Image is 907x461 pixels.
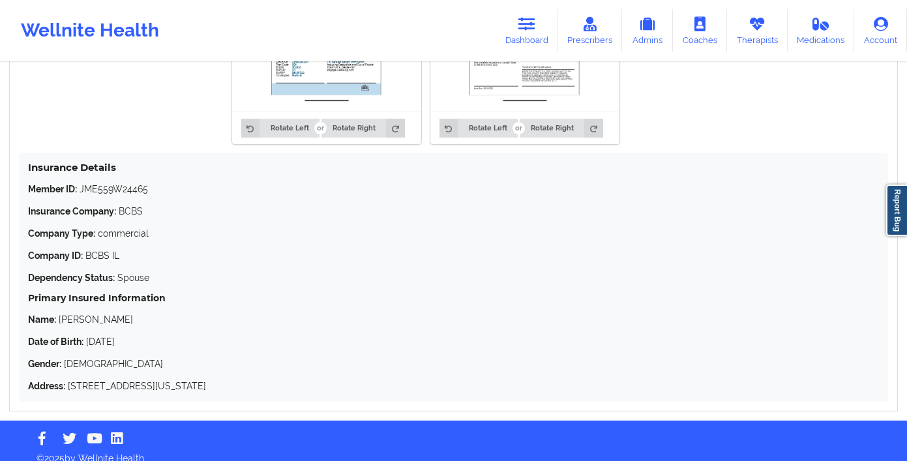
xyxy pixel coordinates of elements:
p: commercial [28,227,879,240]
a: Therapists [727,9,788,52]
button: Rotate Left [241,119,320,137]
img: Erin Damm [439,23,610,102]
p: [STREET_ADDRESS][US_STATE] [28,379,879,393]
strong: Name: [28,314,56,325]
img: Erin Damm [241,23,412,102]
button: Rotate Right [321,119,404,137]
p: [DEMOGRAPHIC_DATA] [28,357,879,370]
strong: Gender: [28,359,61,369]
a: Report Bug [886,185,907,236]
strong: Company Type: [28,228,95,239]
button: Rotate Right [520,119,602,137]
h5: Primary Insured Information [28,292,879,304]
p: BCBS IL [28,249,879,262]
strong: Dependency Status: [28,273,115,283]
button: Rotate Left [439,119,518,137]
strong: Address: [28,381,65,391]
p: JME559W24465 [28,183,879,196]
a: Account [854,9,907,52]
a: Admins [622,9,673,52]
strong: Date of Birth: [28,336,83,347]
a: Coaches [673,9,727,52]
p: [PERSON_NAME] [28,313,879,326]
a: Dashboard [496,9,558,52]
a: Prescribers [558,9,623,52]
p: Spouse [28,271,879,284]
strong: Insurance Company: [28,206,116,216]
p: [DATE] [28,335,879,348]
a: Medications [788,9,855,52]
p: BCBS [28,205,879,218]
strong: Company ID: [28,250,83,261]
h4: Insurance Details [28,161,879,173]
strong: Member ID: [28,184,77,194]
